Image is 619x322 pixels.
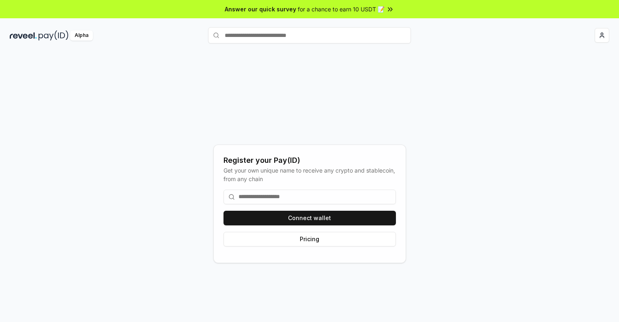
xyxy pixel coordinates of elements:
span: for a chance to earn 10 USDT 📝 [298,5,385,13]
span: Answer our quick survey [225,5,296,13]
button: Connect wallet [224,211,396,225]
div: Get your own unique name to receive any crypto and stablecoin, from any chain [224,166,396,183]
img: pay_id [39,30,69,41]
div: Register your Pay(ID) [224,155,396,166]
div: Alpha [70,30,93,41]
button: Pricing [224,232,396,246]
img: reveel_dark [10,30,37,41]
